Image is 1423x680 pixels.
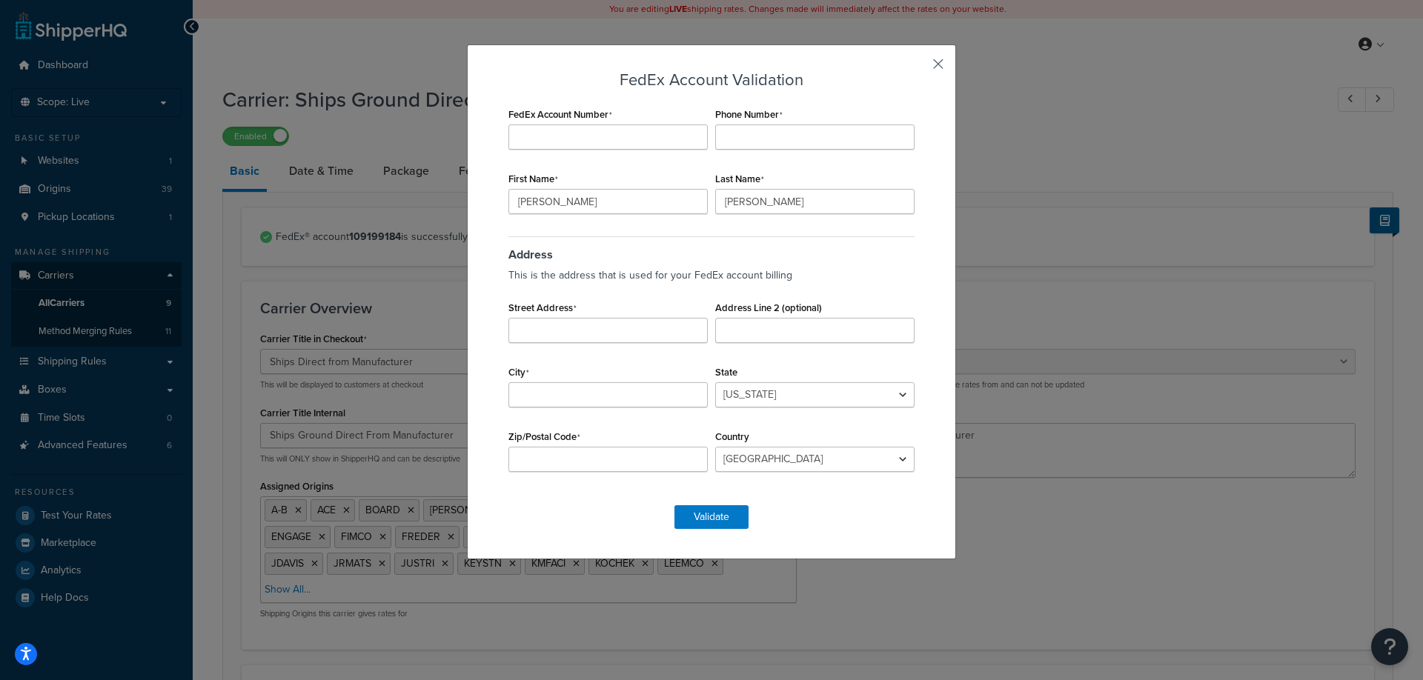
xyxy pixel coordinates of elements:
label: Address Line 2 (optional) [715,302,822,313]
button: Validate [674,505,749,529]
label: Phone Number [715,109,783,121]
p: This is the address that is used for your FedEx account billing [508,265,915,286]
h3: FedEx Account Validation [505,71,918,89]
label: Zip/Postal Code [508,431,580,443]
h3: Address [508,236,915,261]
label: City [508,367,529,379]
label: Country [715,431,749,442]
label: First Name [508,173,558,185]
label: Street Address [508,302,577,314]
label: Last Name [715,173,764,185]
label: State [715,367,737,378]
label: FedEx Account Number [508,109,612,121]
